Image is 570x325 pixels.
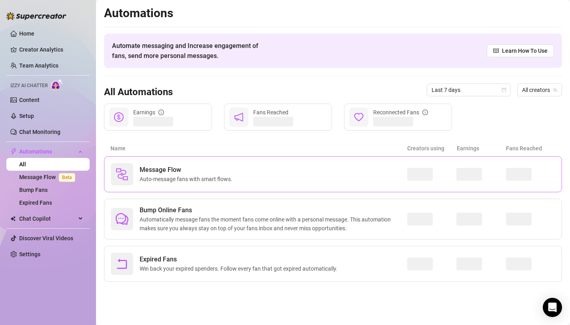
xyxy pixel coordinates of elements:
span: Automations [19,145,76,158]
article: Creators using [407,144,457,153]
span: Bump Online Fans [140,205,407,215]
span: Fans Reached [253,109,288,116]
img: AI Chatter [51,79,63,90]
span: Learn How To Use [502,46,548,55]
article: Earnings [457,144,506,153]
a: Setup [19,113,34,119]
a: Learn How To Use [487,44,554,57]
span: dollar [114,112,124,122]
a: Content [19,97,40,103]
a: Bump Fans [19,187,48,193]
span: comment [116,213,128,225]
img: logo-BBDzfeDw.svg [6,12,66,20]
span: Chat Copilot [19,212,76,225]
span: Izzy AI Chatter [10,82,48,90]
div: Open Intercom Messenger [543,298,562,317]
span: Automatically message fans the moment fans come online with a personal message. This automation m... [140,215,407,233]
h3: All Automations [104,86,173,99]
article: Fans Reached [506,144,556,153]
span: info-circle [422,110,428,115]
span: Win back your expired spenders. Follow every fan that got expired automatically. [140,264,341,273]
a: Message FlowBeta [19,174,78,180]
span: team [553,88,558,92]
span: Expired Fans [140,255,341,264]
a: All [19,161,26,167]
a: Creator Analytics [19,43,83,56]
div: Reconnected Fans [373,108,428,117]
span: heart [354,112,364,122]
span: Beta [59,173,75,182]
span: Last 7 days [432,84,506,96]
span: read [493,48,499,54]
img: Chat Copilot [10,216,16,221]
span: info-circle [158,110,164,115]
span: notification [234,112,244,122]
a: Home [19,30,34,37]
span: Automate messaging and Increase engagement of fans, send more personal messages. [112,41,266,61]
a: Expired Fans [19,199,52,206]
h2: Automations [104,6,562,21]
span: Message Flow [140,165,236,175]
a: Chat Monitoring [19,129,60,135]
span: All creators [522,84,557,96]
div: Earnings [133,108,164,117]
span: calendar [502,88,506,92]
img: svg%3e [116,168,128,181]
span: Auto-message fans with smart flows. [140,175,236,183]
a: Settings [19,251,40,257]
a: Team Analytics [19,62,58,69]
article: Name [110,144,407,153]
span: rollback [116,257,128,270]
span: thunderbolt [10,148,17,155]
a: Discover Viral Videos [19,235,73,241]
